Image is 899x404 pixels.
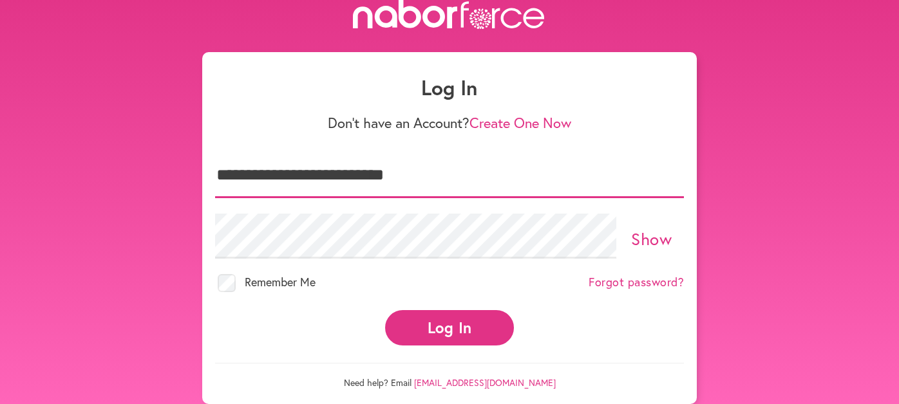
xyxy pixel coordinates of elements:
a: Forgot password? [589,275,684,289]
p: Don't have an Account? [215,115,684,131]
a: [EMAIL_ADDRESS][DOMAIN_NAME] [414,376,556,389]
p: Need help? Email [215,363,684,389]
button: Log In [385,310,514,345]
span: Remember Me [245,274,316,289]
a: Show [631,228,672,250]
h1: Log In [215,75,684,100]
a: Create One Now [469,113,571,132]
